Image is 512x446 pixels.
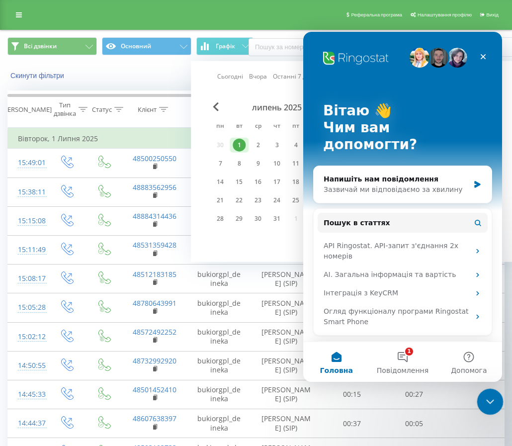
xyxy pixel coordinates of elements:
a: Сьогодні [217,72,243,81]
div: вт 22 лип 2025 р. [230,193,249,208]
td: [PERSON_NAME] (SIP) [252,322,321,351]
div: [PERSON_NAME] [1,105,52,114]
div: 15:49:01 [18,153,38,173]
td: bukiorgpl_deineka [187,322,252,351]
button: Основний [102,37,191,55]
iframe: Intercom live chat [477,389,504,415]
td: [PERSON_NAME] (SIP) [252,265,321,293]
a: 48732992920 [133,356,176,365]
div: 28 [214,212,227,225]
div: Тип дзвінка [54,101,76,118]
div: 2 [252,139,264,152]
div: 15:15:08 [18,211,38,231]
div: 14:50:55 [18,356,38,375]
input: Пошук за номером [249,38,354,56]
div: Клієнт [138,105,157,114]
a: 48883562956 [133,182,176,192]
div: чт 17 лип 2025 р. [267,175,286,189]
a: 48884314436 [133,211,176,221]
div: пн 21 лип 2025 р. [211,193,230,208]
a: 48780643991 [133,298,176,308]
td: bukiorgpl_deineka [187,351,252,380]
a: Останні 7 днів [273,72,315,81]
div: 31 [270,212,283,225]
div: 15:08:17 [18,269,38,288]
div: чт 3 лип 2025 р. [267,138,286,153]
a: 48500250550 [133,154,176,163]
div: 15:05:28 [18,298,38,317]
div: 9 [252,157,264,170]
div: ср 30 лип 2025 р. [249,211,267,226]
td: bukiorgpl_deineka [187,178,252,206]
div: ср 9 лип 2025 р. [249,156,267,171]
div: 7 [214,157,227,170]
abbr: вівторок [232,119,247,134]
div: пн 7 лип 2025 р. [211,156,230,171]
div: 25 [289,194,302,207]
td: 00:37 [321,409,383,438]
span: Графік [216,43,235,50]
div: 15:11:49 [18,240,38,260]
a: 48607638397 [133,414,176,423]
button: Графік [196,37,254,55]
a: 48512183185 [133,269,176,279]
div: Статус [92,105,112,114]
td: 00:05 [383,409,445,438]
abbr: четвер [269,119,284,134]
div: 29 [233,212,246,225]
div: 3 [270,139,283,152]
div: 30 [252,212,264,225]
div: ср 23 лип 2025 р. [249,193,267,208]
td: bukiorgpl_deineka [187,149,252,178]
iframe: Intercom live chat [303,32,502,382]
td: bukiorgpl_deineka [187,206,252,235]
td: [PERSON_NAME] (SIP) [252,293,321,322]
div: пн 14 лип 2025 р. [211,175,230,189]
div: 15 [233,176,246,188]
div: 1 [233,139,246,152]
div: пт 4 лип 2025 р. [286,138,305,153]
div: чт 10 лип 2025 р. [267,156,286,171]
div: липень 2025 [211,102,343,112]
button: Всі дзвінки [7,37,97,55]
div: 17 [270,176,283,188]
div: 15:38:11 [18,182,38,202]
div: пн 28 лип 2025 р. [211,211,230,226]
div: 4 [289,139,302,152]
td: [PERSON_NAME] (SIP) [252,351,321,380]
td: [PERSON_NAME] (SIP) [252,409,321,438]
div: 22 [233,194,246,207]
span: Налаштування профілю [418,12,472,17]
abbr: середа [251,119,265,134]
td: bukiorgpl_deineka [187,235,252,264]
div: 11 [289,157,302,170]
div: 14:45:33 [18,385,38,404]
td: bukiorgpl_deineka [187,293,252,322]
div: 23 [252,194,264,207]
div: 14 [214,176,227,188]
a: Вчора [249,72,267,81]
td: bukiorgpl_deineka [187,409,252,438]
div: 15:02:12 [18,327,38,347]
div: вт 1 лип 2025 р. [230,138,249,153]
a: 48572492252 [133,327,176,337]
